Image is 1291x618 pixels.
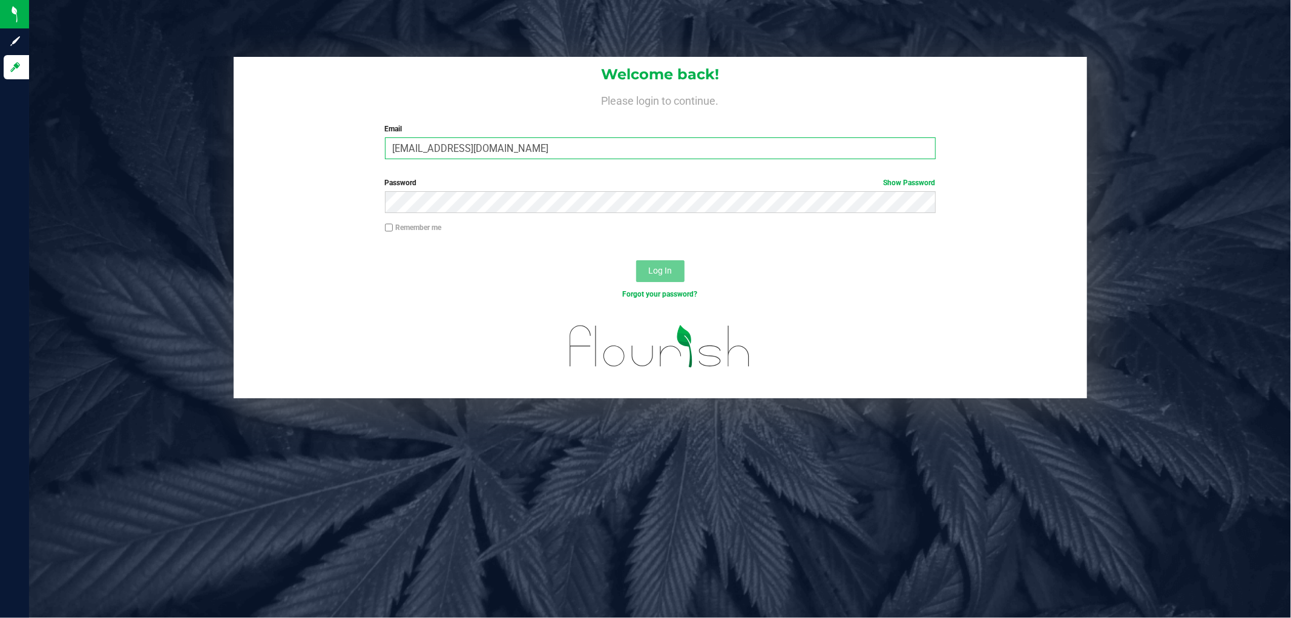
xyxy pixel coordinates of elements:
[553,312,767,381] img: flourish_logo.svg
[648,266,672,275] span: Log In
[385,179,417,187] span: Password
[385,123,936,134] label: Email
[234,67,1087,82] h1: Welcome back!
[884,179,936,187] a: Show Password
[636,260,685,282] button: Log In
[385,223,393,232] input: Remember me
[385,222,442,233] label: Remember me
[623,290,698,298] a: Forgot your password?
[234,92,1087,107] h4: Please login to continue.
[9,61,21,73] inline-svg: Log in
[9,35,21,47] inline-svg: Sign up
